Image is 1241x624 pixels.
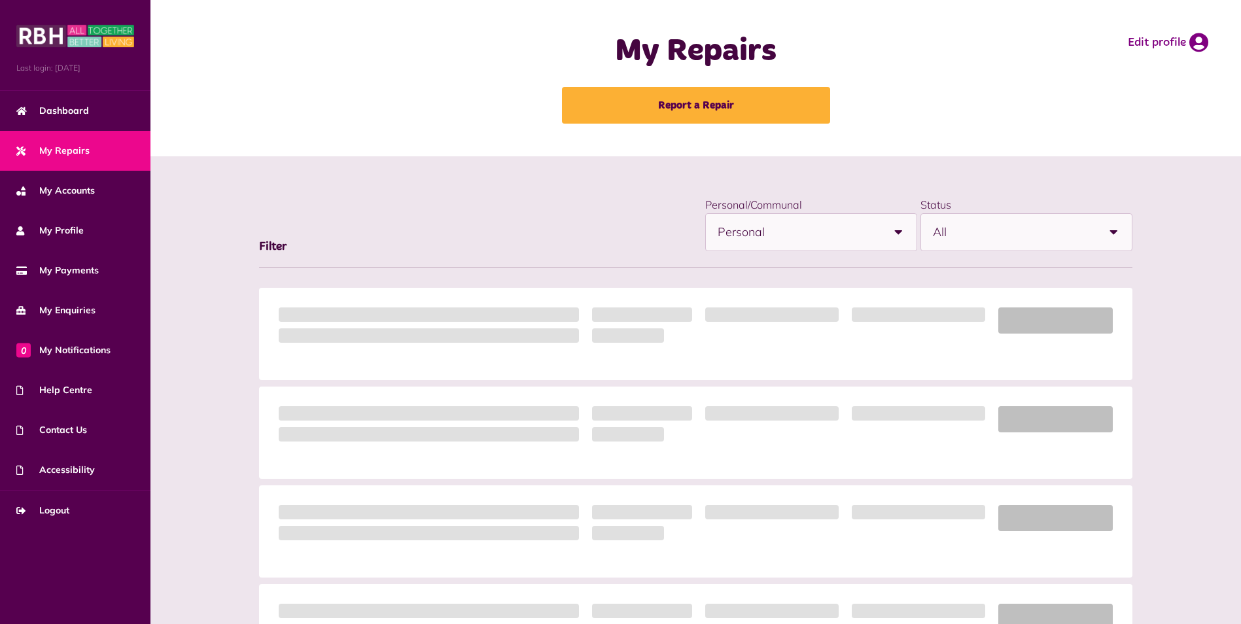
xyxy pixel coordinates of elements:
span: Dashboard [16,104,89,118]
a: Edit profile [1128,33,1208,52]
a: Report a Repair [562,87,830,124]
span: My Enquiries [16,303,96,317]
span: My Profile [16,224,84,237]
span: Contact Us [16,423,87,437]
span: 0 [16,343,31,357]
span: My Accounts [16,184,95,198]
span: My Repairs [16,144,90,158]
span: Logout [16,504,69,517]
span: My Notifications [16,343,111,357]
span: Help Centre [16,383,92,397]
span: My Payments [16,264,99,277]
img: MyRBH [16,23,134,49]
h1: My Repairs [436,33,956,71]
span: Accessibility [16,463,95,477]
span: Last login: [DATE] [16,62,134,74]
